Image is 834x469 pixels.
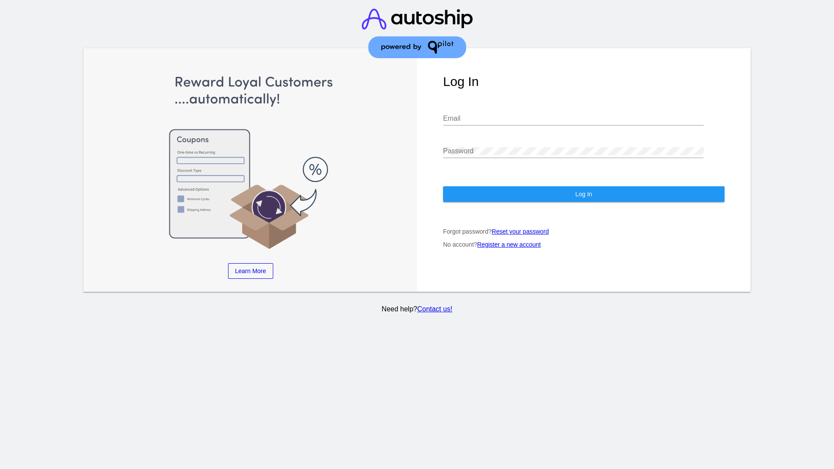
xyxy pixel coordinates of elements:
[235,268,266,274] span: Learn More
[575,191,592,198] span: Log In
[82,305,752,313] p: Need help?
[443,74,725,89] h1: Log In
[443,228,725,235] p: Forgot password?
[228,263,273,279] a: Learn More
[492,228,549,235] a: Reset your password
[417,305,452,313] a: Contact us!
[443,115,704,122] input: Email
[477,241,541,248] a: Register a new account
[110,74,391,250] img: Apply Coupons Automatically to Scheduled Orders with QPilot
[443,241,725,248] p: No account?
[443,186,725,202] button: Log In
